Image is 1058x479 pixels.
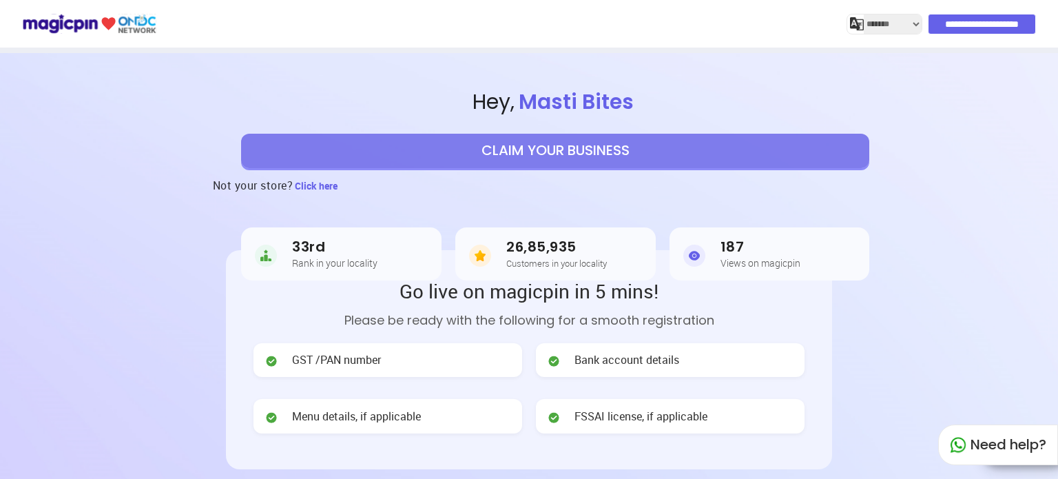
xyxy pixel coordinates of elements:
img: check [547,411,561,425]
img: check [264,354,278,368]
h5: Customers in your locality [506,258,607,268]
span: GST /PAN number [292,352,381,368]
button: CLAIM YOUR BUSINESS [241,134,869,168]
h5: Rank in your locality [292,258,377,268]
img: Views [683,242,705,269]
h3: 187 [720,239,800,255]
span: Hey , [53,88,1058,117]
span: Menu details, if applicable [292,409,421,425]
span: FSSAI license, if applicable [574,409,707,425]
span: Masti Bites [515,87,638,116]
img: Customers [469,242,491,269]
img: Rank [255,242,277,269]
img: check [264,411,278,425]
h3: 33rd [292,239,377,255]
img: whatapp_green.7240e66a.svg [950,437,966,453]
div: Need help? [938,425,1058,465]
h3: 26,85,935 [506,239,607,255]
img: j2MGCQAAAABJRU5ErkJggg== [850,17,864,31]
img: ondc-logo-new-small.8a59708e.svg [22,12,156,36]
p: Please be ready with the following for a smooth registration [253,311,805,329]
span: Click here [295,179,338,192]
h2: Go live on magicpin in 5 mins! [253,278,805,304]
h5: Views on magicpin [720,258,800,268]
span: Bank account details [574,352,679,368]
h3: Not your store? [213,168,293,203]
img: check [547,354,561,368]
